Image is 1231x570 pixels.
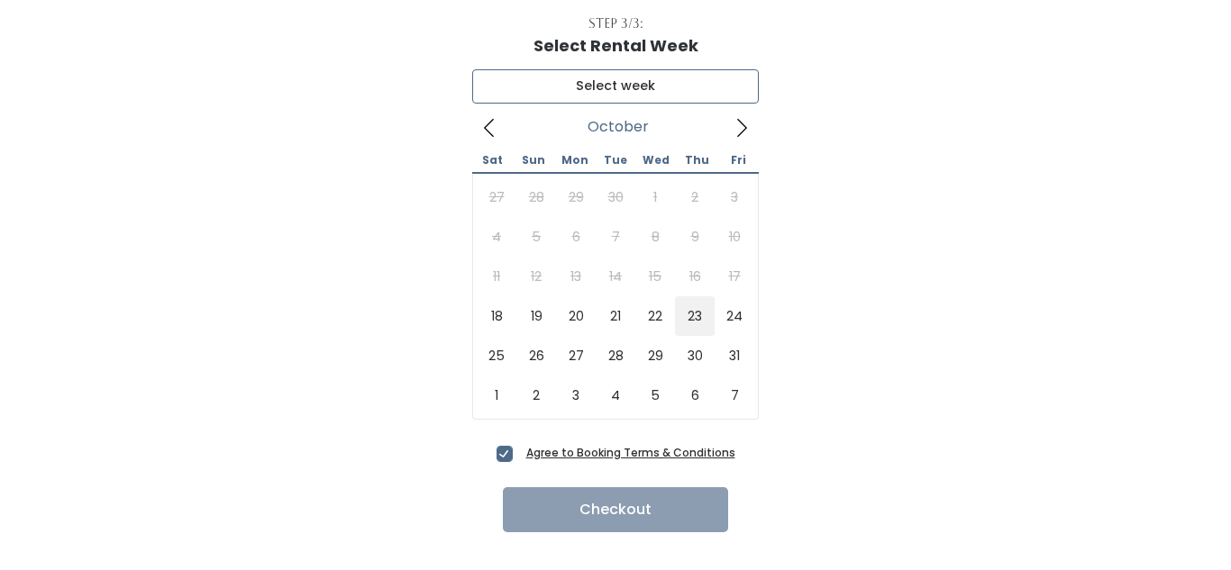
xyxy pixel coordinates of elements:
span: November 7, 2025 [715,375,754,415]
span: October 20, 2025 [556,296,596,336]
span: October 24, 2025 [715,296,754,336]
span: October 23, 2025 [675,296,715,336]
span: Fri [718,155,759,166]
span: Wed [636,155,677,166]
span: November 4, 2025 [596,375,635,415]
span: October 29, 2025 [635,336,675,375]
span: November 3, 2025 [556,375,596,415]
span: November 2, 2025 [516,375,556,415]
a: Agree to Booking Terms & Conditions [526,445,735,460]
span: October 30, 2025 [675,336,715,375]
span: Tue [595,155,635,166]
span: Mon [554,155,595,166]
span: November 5, 2025 [635,375,675,415]
input: Select week [472,69,759,104]
button: Checkout [503,487,728,532]
span: Sun [513,155,553,166]
span: October 25, 2025 [477,336,516,375]
span: Thu [677,155,717,166]
span: October 22, 2025 [635,296,675,336]
span: October 31, 2025 [715,336,754,375]
span: October 18, 2025 [477,296,516,336]
h1: Select Rental Week [533,37,698,55]
span: October 21, 2025 [596,296,635,336]
span: October [588,123,649,131]
span: Sat [472,155,513,166]
span: October 26, 2025 [516,336,556,375]
span: October 19, 2025 [516,296,556,336]
span: October 28, 2025 [596,336,635,375]
div: Step 3/3: [588,14,643,33]
span: November 1, 2025 [477,375,516,415]
span: November 6, 2025 [675,375,715,415]
span: October 27, 2025 [556,336,596,375]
